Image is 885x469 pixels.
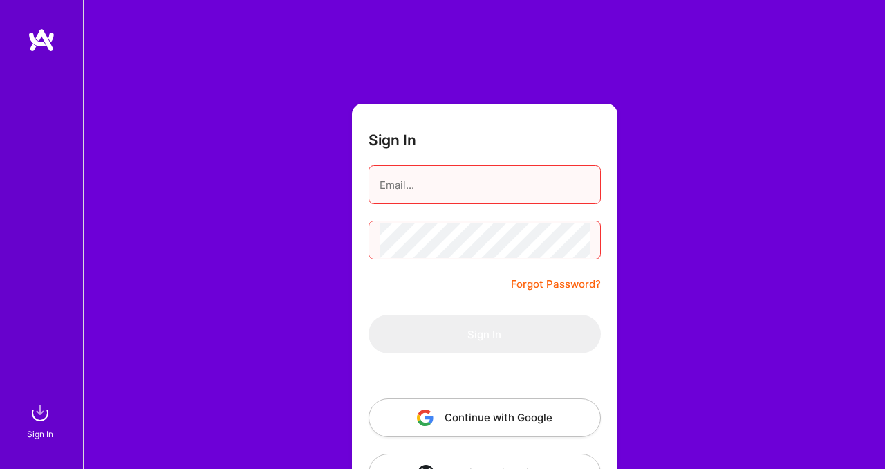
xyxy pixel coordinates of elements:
[369,131,416,149] h3: Sign In
[369,398,601,437] button: Continue with Google
[511,276,601,293] a: Forgot Password?
[26,399,54,427] img: sign in
[27,427,53,441] div: Sign In
[417,410,434,426] img: icon
[369,315,601,353] button: Sign In
[380,167,590,203] input: Email...
[29,399,54,441] a: sign inSign In
[28,28,55,53] img: logo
